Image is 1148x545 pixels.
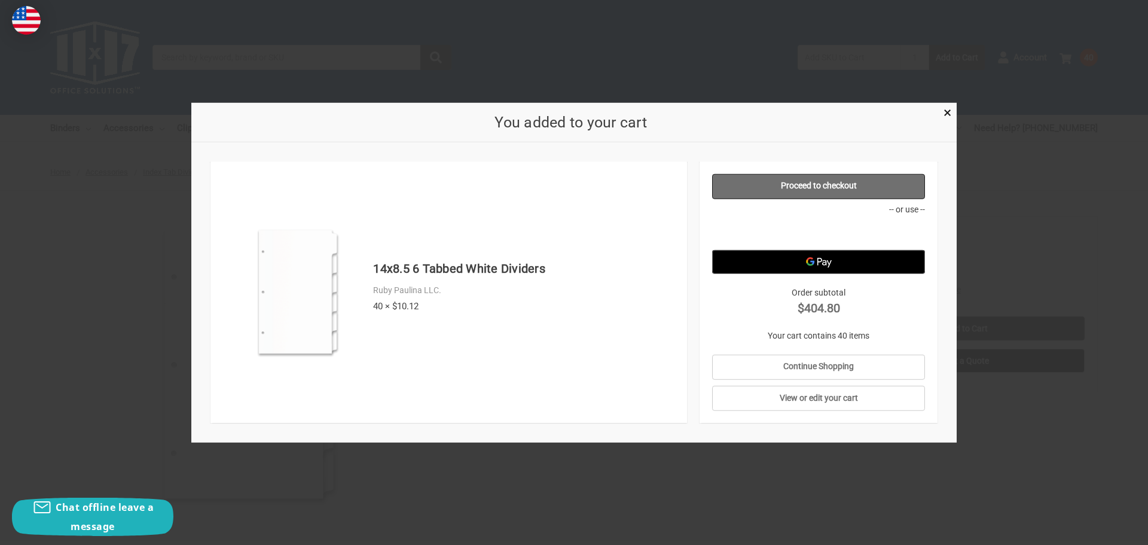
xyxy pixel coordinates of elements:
p: Your cart contains 40 items [712,329,926,342]
span: Chat offline leave a message [56,501,154,533]
button: Google Pay [712,249,926,273]
a: View or edit your cart [712,386,926,411]
div: Order subtotal [712,286,926,316]
a: Proceed to checkout [712,173,926,199]
button: Chat offline leave a message [12,498,173,536]
div: 40 × $10.12 [373,299,674,313]
strong: $404.80 [712,299,926,316]
h4: 14x8.5 6 Tabbed White Dividers [373,260,674,278]
iframe: Google Customer Reviews [1049,513,1148,545]
div: Ruby Paulina LLC. [373,284,674,297]
p: -- or use -- [712,203,926,215]
img: 14x8.5 6 Tabbed White Dividers [229,223,367,361]
a: Close [941,105,954,118]
iframe: PayPal-paypal [712,220,926,243]
img: duty and tax information for United States [12,6,41,35]
a: Continue Shopping [712,354,926,379]
span: × [944,104,951,121]
h2: You added to your cart [210,111,932,133]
